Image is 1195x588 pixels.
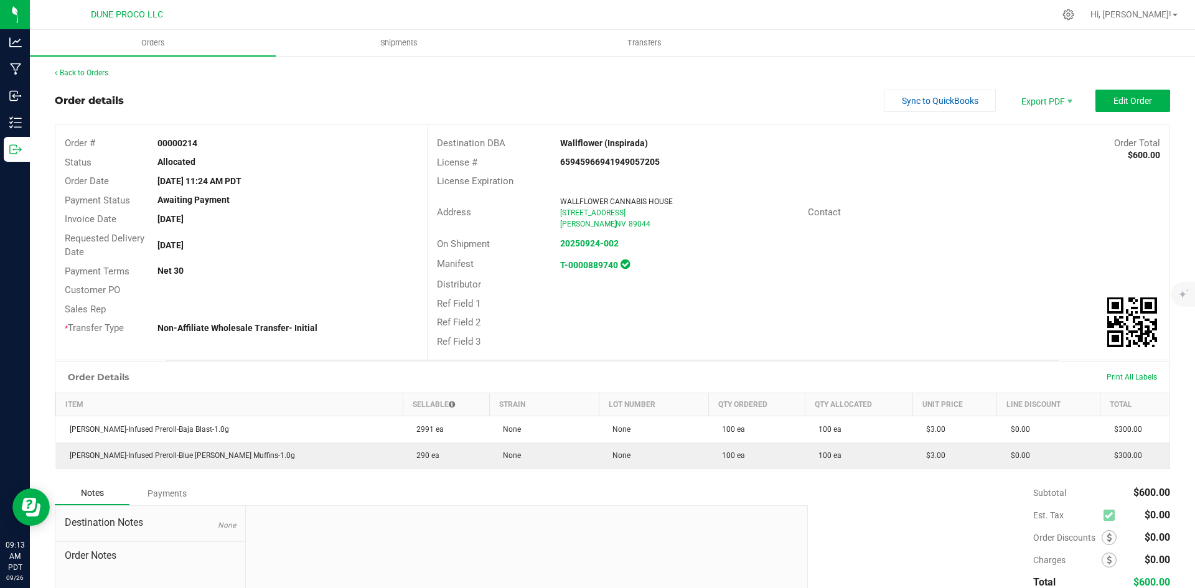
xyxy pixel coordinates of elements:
strong: $600.00 [1128,150,1160,160]
inline-svg: Analytics [9,36,22,49]
span: DUNE PROCO LLC [91,9,163,20]
span: Ref Field 3 [437,336,480,347]
qrcode: 00000214 [1107,297,1157,347]
span: $300.00 [1108,451,1142,460]
th: Total [1100,393,1169,416]
span: $600.00 [1133,576,1170,588]
span: Calculate excise tax [1104,507,1120,524]
th: Lot Number [599,393,708,416]
inline-svg: Manufacturing [9,63,22,75]
strong: [DATE] 11:24 AM PDT [157,176,241,186]
a: Transfers [522,30,767,56]
span: Order Discounts [1033,533,1102,543]
span: $3.00 [920,451,945,460]
strong: [DATE] [157,214,184,224]
th: Qty Ordered [708,393,805,416]
span: On Shipment [437,238,490,250]
span: [PERSON_NAME]-Infused Preroll-Blue [PERSON_NAME] Muffins-1.0g [63,451,295,460]
span: Destination Notes [65,515,236,530]
span: Destination DBA [437,138,505,149]
span: Total [1033,576,1056,588]
span: Status [65,157,91,168]
iframe: Resource center [12,488,50,526]
span: WALLFLOWER CANNABIS HOUSE [560,197,673,206]
span: None [218,521,236,530]
span: Hi, [PERSON_NAME]! [1090,9,1171,19]
span: Contact [808,207,841,218]
div: Payments [129,482,204,505]
span: $3.00 [920,425,945,434]
span: Transfers [611,37,678,49]
span: Shipments [363,37,434,49]
span: Payment Terms [65,266,129,277]
span: 89044 [629,220,650,228]
span: [STREET_ADDRESS] [560,208,626,217]
span: 100 ea [716,425,745,434]
span: Orders [124,37,182,49]
span: Customer PO [65,284,120,296]
a: 20250924-002 [560,238,619,248]
span: Address [437,207,471,218]
img: Scan me! [1107,297,1157,347]
span: Edit Order [1113,96,1152,106]
span: Order Notes [65,548,236,563]
span: Export PDF [1008,90,1083,112]
span: $0.00 [1005,451,1030,460]
strong: Net 30 [157,266,184,276]
span: 100 ea [812,451,841,460]
span: None [606,451,630,460]
th: Item [56,393,403,416]
span: [PERSON_NAME]-Infused Preroll-Baja Blast-1.0g [63,425,229,434]
span: None [497,451,521,460]
span: None [497,425,521,434]
span: $600.00 [1133,487,1170,498]
span: Invoice Date [65,213,116,225]
span: Requested Delivery Date [65,233,144,258]
span: Ref Field 1 [437,298,480,309]
inline-svg: Inventory [9,116,22,129]
h1: Order Details [68,372,129,382]
span: 100 ea [716,451,745,460]
span: $0.00 [1145,509,1170,521]
span: $0.00 [1005,425,1030,434]
strong: 65945966941949057205 [560,157,660,167]
span: $0.00 [1145,554,1170,566]
span: Est. Tax [1033,510,1099,520]
a: Back to Orders [55,68,108,77]
span: Order # [65,138,95,149]
div: Order details [55,93,124,108]
button: Edit Order [1095,90,1170,112]
span: Charges [1033,555,1102,565]
span: Distributor [437,279,481,290]
span: NV [616,220,626,228]
inline-svg: Inbound [9,90,22,102]
span: Manifest [437,258,474,269]
span: 290 ea [410,451,439,460]
span: [PERSON_NAME] [560,220,617,228]
span: None [606,425,630,434]
span: Transfer Type [65,322,124,334]
span: Order Date [65,175,109,187]
span: License Expiration [437,175,513,187]
span: 100 ea [812,425,841,434]
th: Qty Allocated [805,393,912,416]
button: Sync to QuickBooks [884,90,996,112]
span: $300.00 [1108,425,1142,434]
div: Notes [55,482,129,505]
span: Print All Labels [1107,373,1157,381]
strong: Wallflower (Inspirada) [560,138,648,148]
a: T-0000889740 [560,260,618,270]
a: Shipments [276,30,522,56]
th: Line Discount [997,393,1100,416]
th: Sellable [403,393,489,416]
strong: 00000214 [157,138,197,148]
span: $0.00 [1145,531,1170,543]
th: Unit Price [912,393,996,416]
a: Orders [30,30,276,56]
div: Manage settings [1061,9,1076,21]
strong: [DATE] [157,240,184,250]
span: , [614,220,616,228]
span: Sync to QuickBooks [902,96,978,106]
